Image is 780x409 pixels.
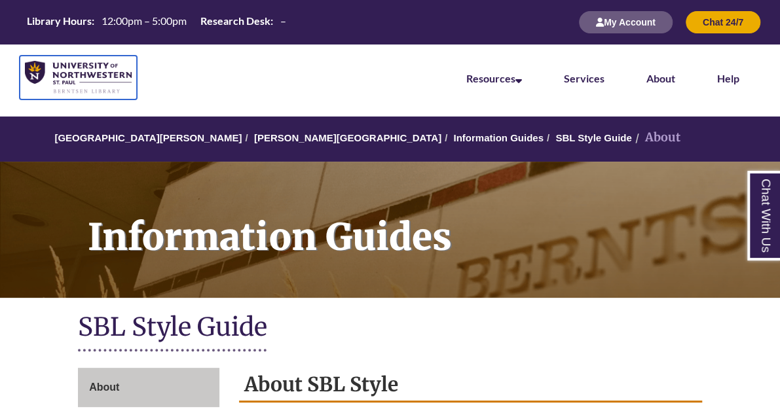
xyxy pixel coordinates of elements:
th: Research Desk: [195,14,275,28]
a: [GEOGRAPHIC_DATA][PERSON_NAME] [54,132,242,143]
a: SBL Style Guide [555,132,631,143]
a: Help [717,72,739,84]
h1: SBL Style Guide [78,311,702,346]
li: About [632,128,680,147]
h2: About SBL Style [239,368,702,402]
table: Hours Today [22,14,291,30]
span: – [280,14,286,27]
a: Resources [466,72,522,84]
img: UNWSP Library Logo [25,61,132,95]
a: Hours Today [22,14,291,31]
a: [PERSON_NAME][GEOGRAPHIC_DATA] [254,132,441,143]
a: Services [564,72,604,84]
h1: Information Guides [73,162,780,281]
a: Chat 24/7 [686,16,760,27]
a: About [646,72,675,84]
button: My Account [579,11,673,33]
a: Information Guides [453,132,544,143]
a: About [78,368,219,407]
span: About [89,382,119,393]
th: Library Hours: [22,14,96,28]
span: 12:00pm – 5:00pm [102,14,187,27]
button: Chat 24/7 [686,11,760,33]
a: My Account [579,16,673,27]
